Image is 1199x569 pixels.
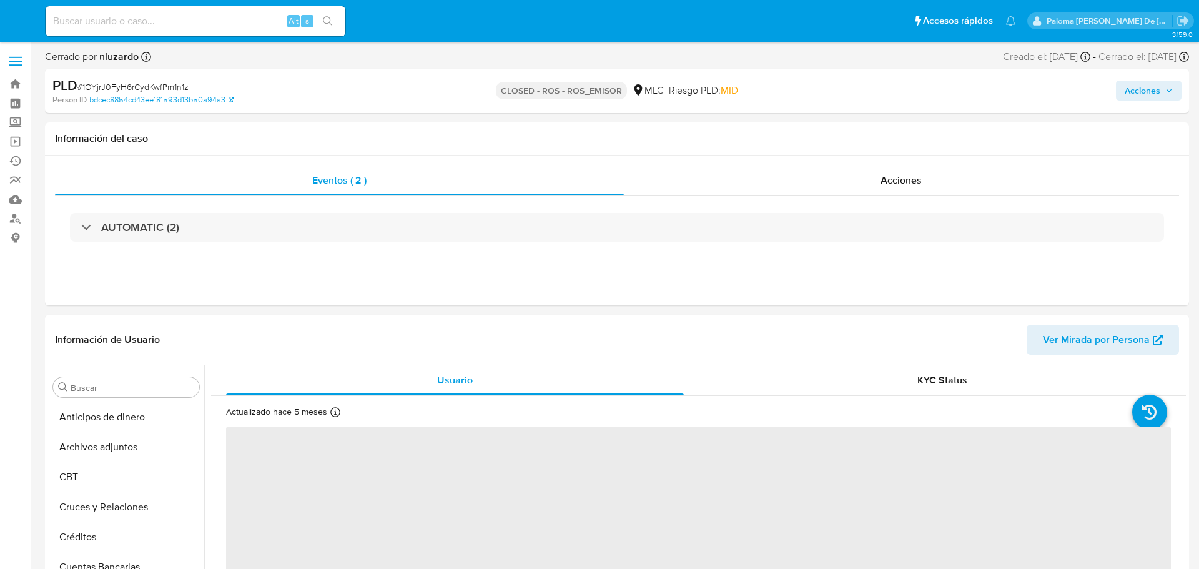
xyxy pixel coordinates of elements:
button: CBT [48,462,204,492]
span: Riesgo PLD: [669,84,738,97]
input: Buscar usuario o caso... [46,13,345,29]
input: Buscar [71,382,194,393]
span: Usuario [437,373,473,387]
span: Acciones [881,173,922,187]
button: Créditos [48,522,204,552]
a: Salir [1177,14,1190,27]
p: CLOSED - ROS - ROS_EMISOR [496,82,627,99]
span: - [1093,50,1096,64]
span: Ver Mirada por Persona [1043,325,1150,355]
span: # 1OYjrJ0FyH6rCydKwfPm1n1z [77,81,189,93]
span: Cerrado por [45,50,139,64]
button: search-icon [315,12,340,30]
button: Cruces y Relaciones [48,492,204,522]
span: Acciones [1125,81,1160,101]
div: Creado el: [DATE] [1003,50,1090,64]
p: Actualizado hace 5 meses [226,406,327,418]
button: Buscar [58,382,68,392]
span: Accesos rápidos [923,14,993,27]
span: s [305,15,309,27]
b: Person ID [52,94,87,106]
span: Alt [289,15,299,27]
div: Cerrado el: [DATE] [1098,50,1189,64]
b: nluzardo [97,49,139,64]
span: Eventos ( 2 ) [312,173,367,187]
div: MLC [632,84,664,97]
button: Archivos adjuntos [48,432,204,462]
p: paloma.falcondesoto@mercadolibre.cl [1047,15,1173,27]
h3: AUTOMATIC (2) [101,220,179,234]
button: Ver Mirada por Persona [1027,325,1179,355]
h1: Información del caso [55,132,1179,145]
h1: Información de Usuario [55,334,160,346]
button: Acciones [1116,81,1182,101]
span: MID [721,83,738,97]
b: PLD [52,75,77,95]
span: KYC Status [917,373,967,387]
a: bdcec8854cd43ee181593d13b50a94a3 [89,94,234,106]
a: Notificaciones [1005,16,1016,26]
button: Anticipos de dinero [48,402,204,432]
div: AUTOMATIC (2) [70,213,1164,242]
